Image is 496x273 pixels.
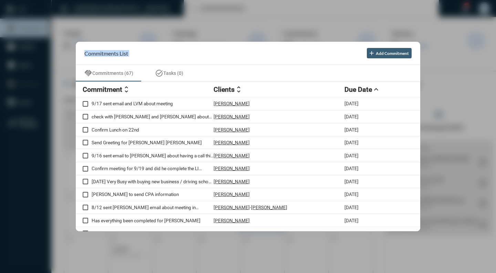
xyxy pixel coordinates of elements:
[250,205,251,210] p: -
[92,218,214,223] p: Has everything been completed for [PERSON_NAME]
[214,205,250,210] p: [PERSON_NAME]
[84,69,92,77] mat-icon: handshake
[368,50,375,57] mat-icon: add
[344,140,359,145] p: [DATE]
[122,85,131,94] mat-icon: unfold_more
[92,140,214,145] p: Send Greeting for [PERSON_NAME] [PERSON_NAME]
[92,166,214,171] p: Confirm meeting for 9/19 and did he complete the LI paperwork
[344,86,372,94] h2: Due Date
[344,192,359,197] p: [DATE]
[344,127,359,133] p: [DATE]
[163,70,183,76] span: Tasks (0)
[235,85,243,94] mat-icon: unfold_more
[372,85,380,94] mat-icon: expand_less
[344,205,359,210] p: [DATE]
[344,101,359,106] p: [DATE]
[344,153,359,158] p: [DATE]
[155,69,163,77] mat-icon: task_alt
[92,179,214,184] p: [DATE] Very Busy with buying new business / driving school. Check back with him after the summer ...
[344,179,359,184] p: [DATE]
[84,50,128,57] h2: Commitments List
[214,192,250,197] p: [PERSON_NAME]
[214,231,250,236] p: [PERSON_NAME]
[92,153,214,158] p: 9/16 sent email to [PERSON_NAME] about having a call this week
[92,70,133,76] span: Commitments (67)
[214,101,250,106] p: [PERSON_NAME]
[214,218,250,223] p: [PERSON_NAME]
[214,86,235,94] h2: Clients
[214,114,250,119] p: [PERSON_NAME]
[367,48,412,58] button: Add Commitment
[344,114,359,119] p: [DATE]
[214,153,250,158] p: [PERSON_NAME]
[344,231,359,236] p: [DATE]
[92,205,214,210] p: 8/12 sent [PERSON_NAME] email about meeting in [GEOGRAPHIC_DATA] until after [DATE] / Get in touc...
[251,205,287,210] p: [PERSON_NAME]
[92,114,214,119] p: check with [PERSON_NAME] and [PERSON_NAME] about account opening documents and if HPS has moved a...
[92,231,214,236] p: [DATE] sent email about MetLife DI
[92,127,214,133] p: Confirm Lunch on 22nd
[214,179,250,184] p: [PERSON_NAME]
[83,86,122,94] h2: Commitment
[92,101,214,106] p: 9/17 sent email and LVM about meeting
[214,166,250,171] p: [PERSON_NAME]
[344,218,359,223] p: [DATE]
[214,127,250,133] p: [PERSON_NAME]
[344,166,359,171] p: [DATE]
[92,192,214,197] p: [PERSON_NAME] to send CPA information
[214,140,250,145] p: [PERSON_NAME]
